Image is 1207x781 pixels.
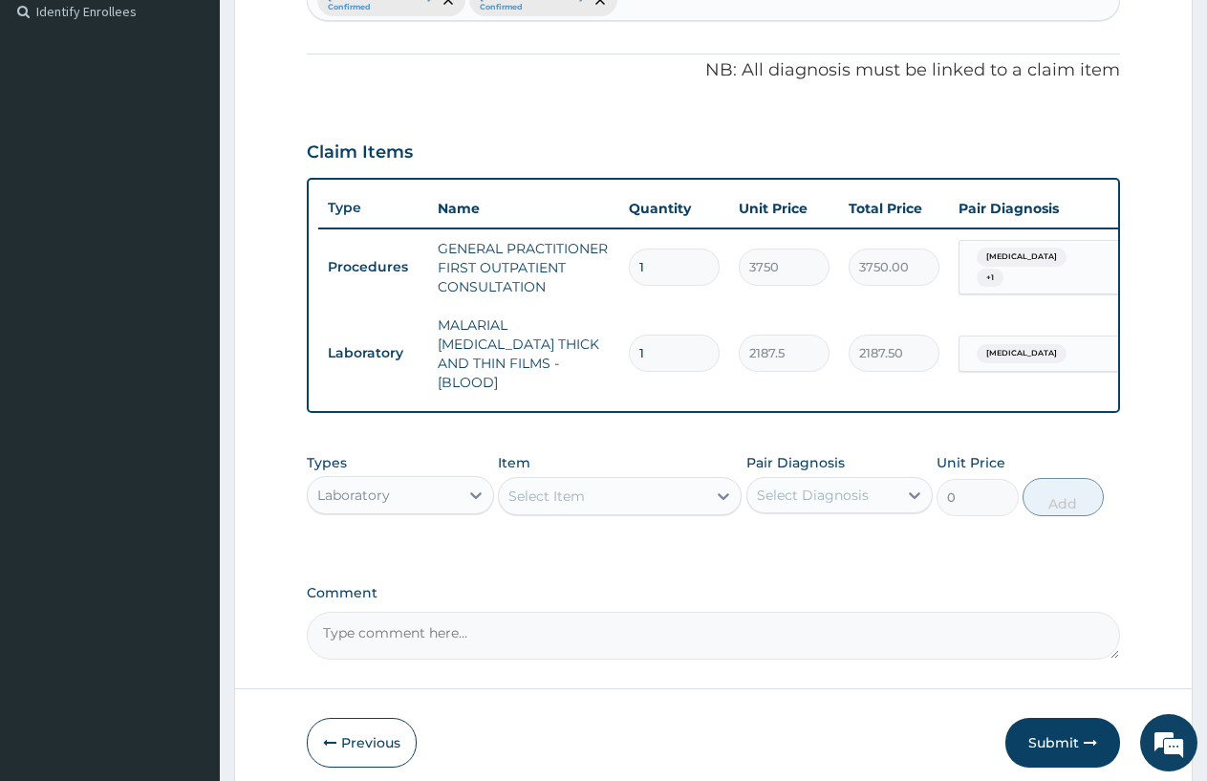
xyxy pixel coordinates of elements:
th: Type [318,190,428,226]
div: Minimize live chat window [313,10,359,55]
span: [MEDICAL_DATA] [977,248,1067,267]
div: Select Item [508,487,585,506]
small: Confirmed [328,3,431,12]
th: Name [428,189,619,228]
td: GENERAL PRACTITIONER FIRST OUTPATIENT CONSULTATION [428,229,619,306]
span: [MEDICAL_DATA] [977,344,1067,363]
th: Quantity [619,189,729,228]
button: Previous [307,718,417,768]
td: Laboratory [318,336,428,371]
label: Pair Diagnosis [746,453,845,472]
p: NB: All diagnosis must be linked to a claim item [307,58,1120,83]
td: MALARIAL [MEDICAL_DATA] THICK AND THIN FILMS - [BLOOD] [428,306,619,401]
div: Chat with us now [99,107,321,132]
span: We're online! [111,241,264,434]
label: Types [307,455,347,471]
small: Confirmed [480,3,583,12]
td: Procedures [318,249,428,285]
label: Comment [307,585,1120,601]
th: Total Price [839,189,949,228]
label: Item [498,453,530,472]
h3: Claim Items [307,142,413,163]
span: + 1 [977,269,1003,288]
label: Unit Price [937,453,1005,472]
button: Add [1023,478,1104,516]
textarea: Type your message and hit 'Enter' [10,522,364,589]
th: Unit Price [729,189,839,228]
button: Submit [1005,718,1120,768]
th: Pair Diagnosis [949,189,1159,228]
div: Laboratory [317,486,390,505]
img: d_794563401_company_1708531726252_794563401 [35,96,77,143]
div: Select Diagnosis [757,486,869,505]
